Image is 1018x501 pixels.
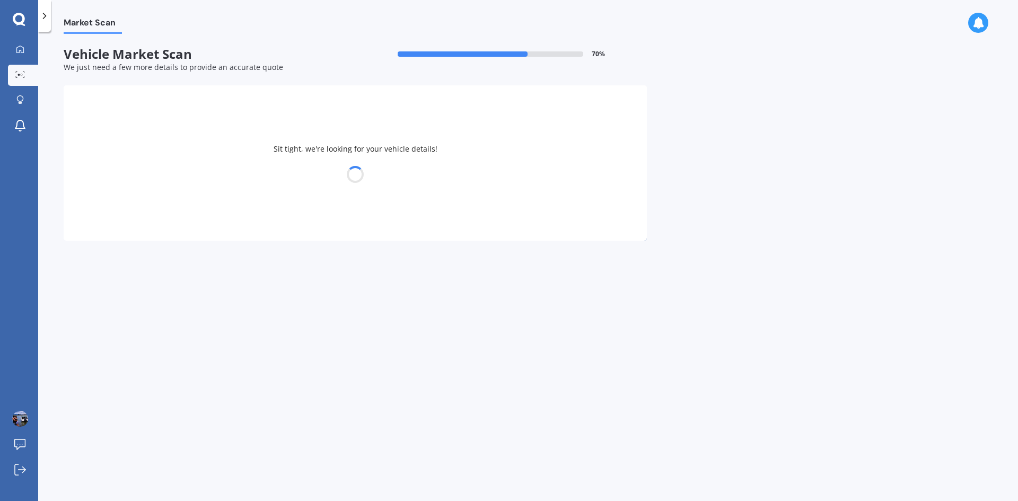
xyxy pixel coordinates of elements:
[12,411,28,427] img: ACg8ocJiC0VOmKHZOYZZGaehj7GBfXC_GvyDejM77Kb4A4WGdGxFdmYX=s96-c
[64,17,122,32] span: Market Scan
[64,47,355,62] span: Vehicle Market Scan
[64,85,647,241] div: Sit tight, we're looking for your vehicle details!
[64,62,283,72] span: We just need a few more details to provide an accurate quote
[592,50,605,58] span: 70 %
